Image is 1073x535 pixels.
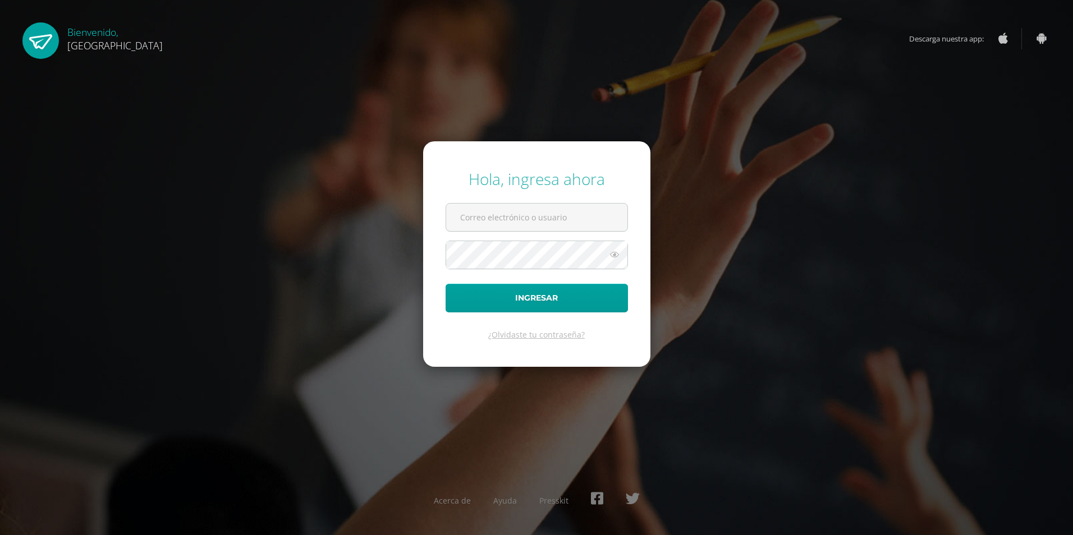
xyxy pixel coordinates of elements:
[539,495,568,506] a: Presskit
[446,284,628,312] button: Ingresar
[434,495,471,506] a: Acerca de
[446,204,627,231] input: Correo electrónico o usuario
[493,495,517,506] a: Ayuda
[67,39,163,52] span: [GEOGRAPHIC_DATA]
[446,168,628,190] div: Hola, ingresa ahora
[488,329,585,340] a: ¿Olvidaste tu contraseña?
[909,28,995,49] span: Descarga nuestra app:
[67,22,163,52] div: Bienvenido,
